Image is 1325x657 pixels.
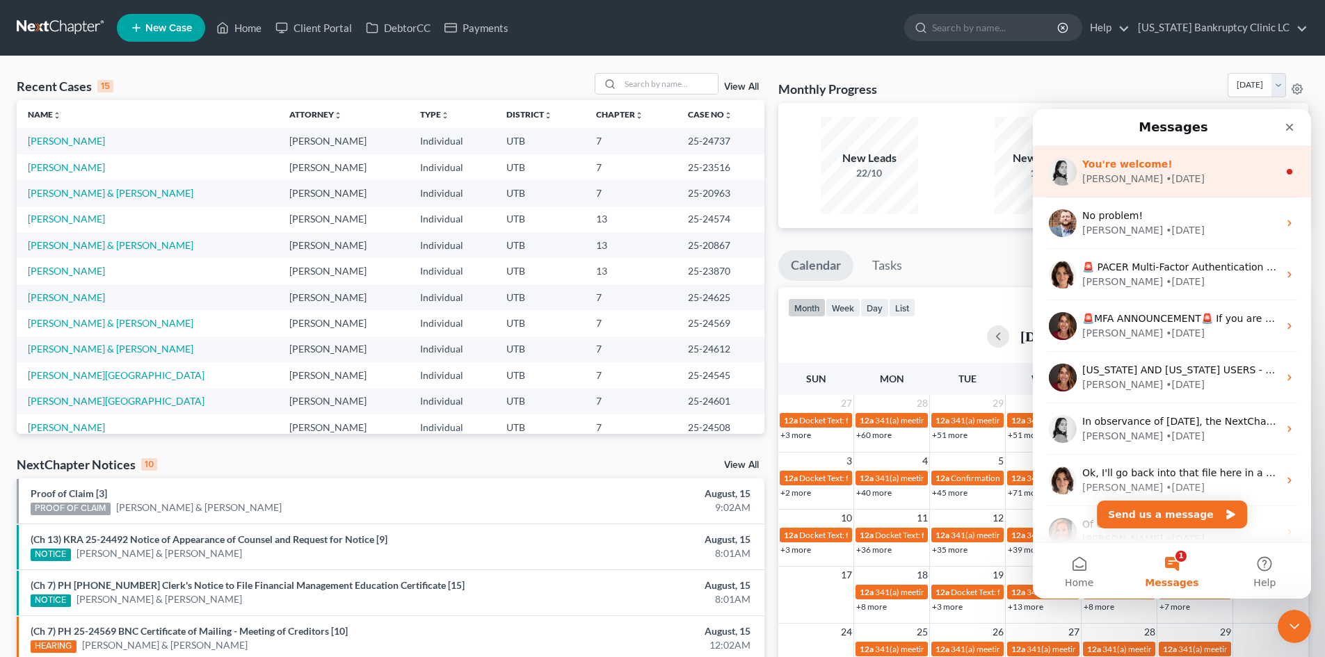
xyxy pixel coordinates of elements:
iframe: Intercom live chat [1033,109,1311,599]
span: 341(a) meeting for [PERSON_NAME] [875,415,1009,425]
span: Mon [880,373,904,384]
td: [PERSON_NAME] [278,362,409,388]
span: 341(a) meeting for [PERSON_NAME] [1027,415,1161,425]
div: • [DATE] [133,423,172,437]
a: [PERSON_NAME] & [PERSON_NAME] [28,187,193,199]
td: [PERSON_NAME] [278,389,409,414]
td: UTB [495,310,585,336]
div: PROOF OF CLAIM [31,503,111,515]
a: [PERSON_NAME] [28,161,105,173]
div: August, 15 [520,578,750,592]
span: Confirmation Hearing for [PERSON_NAME] [951,473,1110,483]
span: 18 [915,567,929,583]
div: 8:01AM [520,546,750,560]
span: 12a [935,473,949,483]
td: 25-23870 [677,258,764,284]
i: unfold_more [53,111,61,120]
td: 13 [585,232,677,258]
td: UTB [495,258,585,284]
button: list [889,298,915,317]
span: 12a [860,644,874,654]
img: Profile image for Katie [16,203,44,231]
td: [PERSON_NAME] [278,336,409,362]
div: • [DATE] [133,268,172,283]
a: Chapterunfold_more [596,109,643,120]
a: [PERSON_NAME] & [PERSON_NAME] [28,343,193,355]
td: 7 [585,414,677,440]
td: Individual [409,414,495,440]
a: Home [209,15,268,40]
span: Docket Text: for [PERSON_NAME] [799,415,924,425]
a: +60 more [856,430,892,440]
div: [PERSON_NAME] [49,165,130,180]
span: Wed [1031,373,1054,384]
div: 9:02AM [520,501,750,514]
span: 19 [991,567,1005,583]
span: 10 [840,510,853,526]
a: +71 more [1008,487,1043,498]
a: +39 more [1008,544,1043,555]
span: 12a [1011,587,1025,597]
span: Docket Text: for [PERSON_NAME] & [PERSON_NAME] [799,473,997,483]
td: 7 [585,128,677,154]
span: Messages [112,469,166,478]
div: August, 15 [520,624,750,638]
td: [PERSON_NAME] [278,284,409,310]
a: +40 more [856,487,892,498]
span: 12a [860,473,874,483]
span: 27 [1067,624,1081,640]
td: UTB [495,362,585,388]
img: Profile image for Kelly [16,409,44,437]
a: [PERSON_NAME][GEOGRAPHIC_DATA] [28,369,204,381]
span: 341(a) meeting for [PERSON_NAME] [875,473,1009,483]
span: 5 [997,453,1005,469]
div: 16/10 [995,166,1092,180]
span: 341(a) meeting for [PERSON_NAME] [875,644,1009,654]
a: Case Nounfold_more [688,109,732,120]
button: day [860,298,889,317]
td: UTB [495,206,585,232]
td: UTB [495,284,585,310]
td: Individual [409,389,495,414]
span: Docket Text: for [PERSON_NAME] [875,530,999,540]
div: [PERSON_NAME] [49,268,130,283]
button: week [826,298,860,317]
span: 28 [915,395,929,412]
a: +7 more [1159,601,1190,612]
span: Help [220,469,243,478]
a: (Ch 7) PH [PHONE_NUMBER] Clerk's Notice to File Financial Management Education Certificate [15] [31,579,465,591]
button: Help [186,434,278,489]
button: Messages [93,434,185,489]
td: Individual [409,310,495,336]
a: +36 more [856,544,892,555]
a: Attorneyunfold_more [289,109,342,120]
a: Districtunfold_more [506,109,552,120]
td: UTB [495,414,585,440]
div: New Clients [995,150,1092,166]
span: Docket Text: for Crystal [PERSON_NAME] [951,587,1102,597]
div: [PERSON_NAME] [49,320,130,334]
span: 29 [991,395,1005,412]
span: 341(a) meeting for [PERSON_NAME] & [PERSON_NAME] [1102,644,1310,654]
td: Individual [409,232,495,258]
div: NOTICE [31,594,71,607]
h3: Monthly Progress [778,81,877,97]
td: Individual [409,206,495,232]
iframe: Intercom live chat [1278,610,1311,643]
a: +51 more [1008,430,1043,440]
span: 12a [1011,530,1025,540]
div: [PERSON_NAME] [49,371,130,386]
span: 12a [784,530,798,540]
span: 12a [935,587,949,597]
td: 25-23516 [677,154,764,180]
a: +8 more [1084,601,1114,612]
span: 12a [1011,473,1025,483]
a: (Ch 13) KRA 25-24492 Notice of Appearance of Counsel and Request for Notice [9] [31,533,387,545]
